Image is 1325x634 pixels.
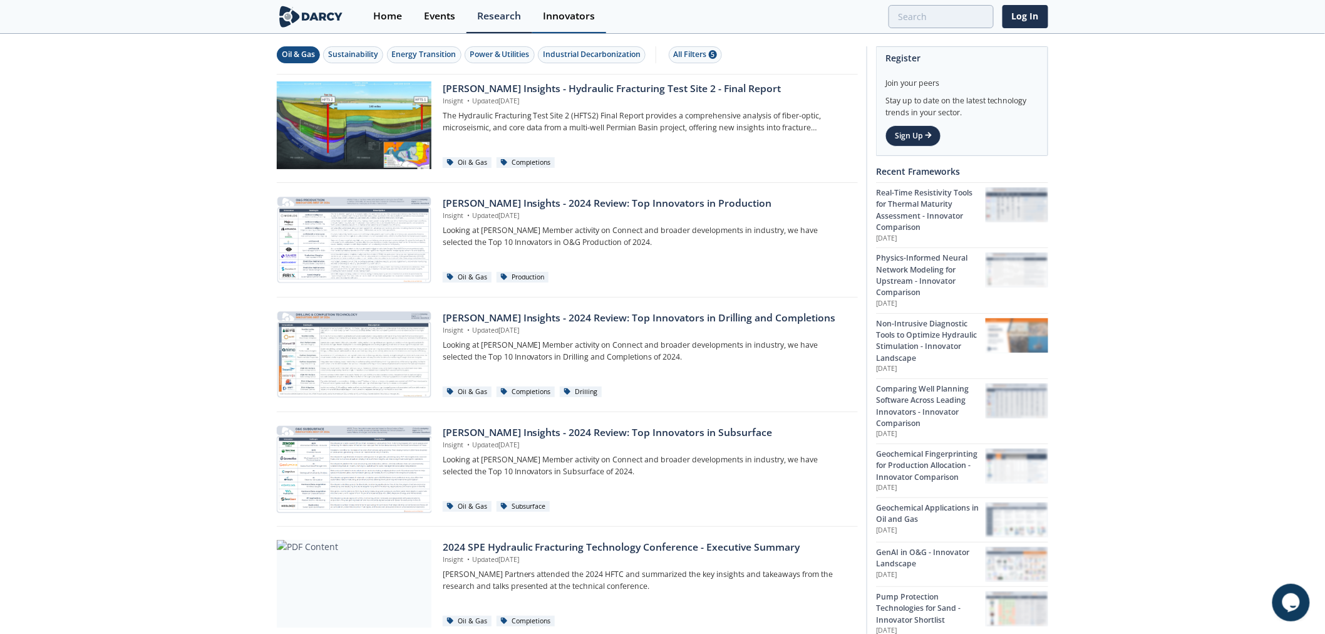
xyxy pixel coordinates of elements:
[443,196,849,211] div: [PERSON_NAME] Insights - 2024 Review: Top Innovators in Production
[443,425,849,440] div: [PERSON_NAME] Insights - 2024 Review: Top Innovators in Subsurface
[477,11,521,21] div: Research
[277,425,858,513] a: Darcy Insights - 2024 Review: Top Innovators in Subsurface preview [PERSON_NAME] Insights - 2024 ...
[443,440,849,450] p: Insight Updated [DATE]
[387,46,461,63] button: Energy Transition
[876,252,986,299] div: Physics-Informed Neural Network Modeling for Upstream - Innovator Comparison
[876,383,986,430] div: Comparing Well Planning Software Across Leading Innovators - Innovator Comparison
[465,96,472,105] span: •
[876,378,1048,444] a: Comparing Well Planning Software Across Leading Innovators - Innovator Comparison [DATE] Comparin...
[443,96,849,107] p: Insight Updated [DATE]
[889,5,994,28] input: Advanced Search
[497,272,549,283] div: Production
[443,340,849,363] p: Looking at [PERSON_NAME] Member activity on Connect and broader developments in industry, we have...
[277,81,858,169] a: Darcy Insights - Hydraulic Fracturing Test Site 2 - Final Report preview [PERSON_NAME] Insights -...
[443,616,492,627] div: Oil & Gas
[876,591,986,626] div: Pump Protection Technologies for Sand - Innovator Shortlist
[1003,5,1048,28] a: Log In
[443,211,849,221] p: Insight Updated [DATE]
[465,555,472,564] span: •
[876,483,986,493] p: [DATE]
[876,313,1048,378] a: Non-Intrusive Diagnostic Tools to Optimize Hydraulic Stimulation - Innovator Landscape [DATE] Non...
[885,125,941,147] a: Sign Up
[277,311,858,398] a: Darcy Insights - 2024 Review: Top Innovators in Drilling and Completions preview [PERSON_NAME] In...
[876,444,1048,497] a: Geochemical Fingerprinting for Production Allocation - Innovator Comparison [DATE] Geochemical Fi...
[876,318,986,365] div: Non-Intrusive Diagnostic Tools to Optimize Hydraulic Stimulation - Innovator Landscape
[470,49,530,60] div: Power & Utilities
[876,542,1048,586] a: GenAI in O&G - Innovator Landscape [DATE] GenAI in O&G - Innovator Landscape preview
[538,46,646,63] button: Industrial Decarbonization
[465,46,535,63] button: Power & Utilities
[424,11,455,21] div: Events
[277,196,858,284] a: Darcy Insights - 2024 Review: Top Innovators in Production preview [PERSON_NAME] Insights - 2024 ...
[443,501,492,512] div: Oil & Gas
[876,497,1048,542] a: Geochemical Applications in Oil and Gas [DATE] Geochemical Applications in Oil and Gas preview
[876,160,1048,182] div: Recent Frameworks
[497,616,555,627] div: Completions
[443,454,849,477] p: Looking at [PERSON_NAME] Member activity on Connect and broader developments in industry, we have...
[885,89,1039,118] div: Stay up to date on the latest technology trends in your sector.
[282,49,315,60] div: Oil & Gas
[876,299,986,309] p: [DATE]
[443,81,849,96] div: [PERSON_NAME] Insights - Hydraulic Fracturing Test Site 2 - Final Report
[465,211,472,220] span: •
[443,555,849,565] p: Insight Updated [DATE]
[885,47,1039,69] div: Register
[277,540,858,628] a: PDF Content 2024 SPE Hydraulic Fracturing Technology Conference - Executive Summary Insight •Upda...
[443,387,492,398] div: Oil & Gas
[876,182,1048,247] a: Real-Time Resistivity Tools for Thermal Maturity Assessment - Innovator Comparison [DATE] Real-Ti...
[876,247,1048,313] a: Physics-Informed Neural Network Modeling for Upstream - Innovator Comparison [DATE] Physics-Infor...
[709,50,717,59] span: 5
[443,569,849,592] p: [PERSON_NAME] Partners attended the 2024 HFTC and summarized the key insights and takeaways from ...
[443,157,492,169] div: Oil & Gas
[876,187,986,234] div: Real-Time Resistivity Tools for Thermal Maturity Assessment - Innovator Comparison
[497,501,550,512] div: Subsurface
[674,49,717,60] div: All Filters
[497,157,555,169] div: Completions
[876,364,986,374] p: [DATE]
[323,46,383,63] button: Sustainability
[328,49,378,60] div: Sustainability
[1272,584,1312,621] iframe: chat widget
[443,326,849,336] p: Insight Updated [DATE]
[443,110,849,133] p: The Hydraulic Fracturing Test Site 2 (HFTS2) Final Report provides a comprehensive analysis of fi...
[277,46,320,63] button: Oil & Gas
[443,311,849,326] div: [PERSON_NAME] Insights - 2024 Review: Top Innovators in Drilling and Completions
[543,49,641,60] div: Industrial Decarbonization
[277,6,345,28] img: logo-wide.svg
[443,540,849,555] div: 2024 SPE Hydraulic Fracturing Technology Conference - Executive Summary
[560,387,602,398] div: Drilling
[465,440,472,449] span: •
[876,502,986,526] div: Geochemical Applications in Oil and Gas
[497,387,555,398] div: Completions
[443,272,492,283] div: Oil & Gas
[876,429,986,439] p: [DATE]
[392,49,456,60] div: Energy Transition
[876,547,986,570] div: GenAI in O&G - Innovator Landscape
[876,234,986,244] p: [DATE]
[876,449,986,483] div: Geochemical Fingerprinting for Production Allocation - Innovator Comparison
[465,326,472,335] span: •
[876,570,986,580] p: [DATE]
[443,225,849,248] p: Looking at [PERSON_NAME] Member activity on Connect and broader developments in industry, we have...
[876,526,986,536] p: [DATE]
[885,69,1039,89] div: Join your peers
[543,11,595,21] div: Innovators
[373,11,402,21] div: Home
[669,46,722,63] button: All Filters 5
